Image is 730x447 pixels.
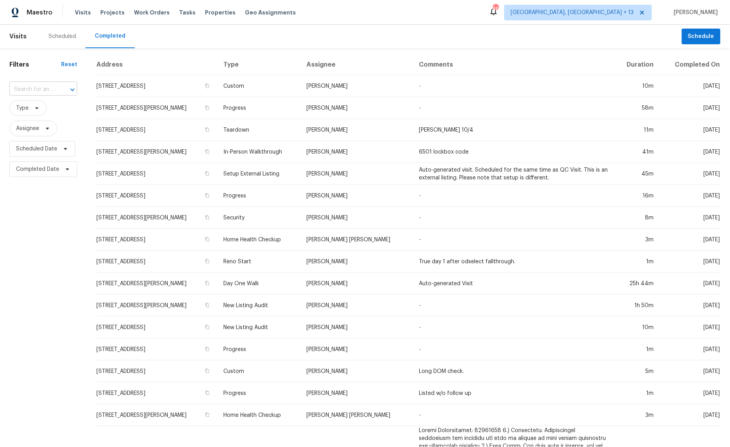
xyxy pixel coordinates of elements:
button: Copy Address [204,346,211,353]
span: Geo Assignments [245,9,296,16]
button: Copy Address [204,411,211,418]
div: 465 [493,5,498,13]
td: [DATE] [660,273,721,295]
td: 1h 50m [614,295,660,317]
td: Progress [217,97,300,119]
td: [PERSON_NAME] [300,163,413,185]
td: [PERSON_NAME] [300,141,413,163]
button: Copy Address [204,367,211,375]
span: Completed Date [16,165,59,173]
td: [DATE] [660,295,721,317]
th: Duration [614,54,660,75]
button: Copy Address [204,192,211,199]
td: - [413,295,614,317]
td: [STREET_ADDRESS][PERSON_NAME] [96,404,217,426]
td: [PERSON_NAME] [300,338,413,360]
td: New Listing Audit [217,317,300,338]
td: [STREET_ADDRESS] [96,75,217,97]
td: [DATE] [660,229,721,251]
th: Assignee [300,54,413,75]
input: Search for an address... [9,83,55,96]
td: 16m [614,185,660,207]
span: Scheduled Date [16,145,57,153]
button: Copy Address [204,148,211,155]
span: Tasks [179,10,196,15]
button: Copy Address [204,126,211,133]
span: [GEOGRAPHIC_DATA], [GEOGRAPHIC_DATA] + 13 [511,9,634,16]
td: Reno Start [217,251,300,273]
span: Schedule [688,32,714,42]
td: - [413,317,614,338]
td: [PERSON_NAME] [300,207,413,229]
td: [STREET_ADDRESS] [96,163,217,185]
td: 45m [614,163,660,185]
td: [STREET_ADDRESS] [96,382,217,404]
td: [STREET_ADDRESS][PERSON_NAME] [96,141,217,163]
button: Copy Address [204,280,211,287]
td: [DATE] [660,97,721,119]
td: [PERSON_NAME] [300,295,413,317]
td: [DATE] [660,404,721,426]
th: Address [96,54,217,75]
button: Copy Address [204,302,211,309]
td: 11m [614,119,660,141]
span: Projects [100,9,125,16]
td: Security [217,207,300,229]
td: [STREET_ADDRESS][PERSON_NAME] [96,207,217,229]
td: [PERSON_NAME] [300,273,413,295]
td: [PERSON_NAME] [300,75,413,97]
td: [PERSON_NAME] [300,119,413,141]
td: - [413,404,614,426]
th: Comments [413,54,614,75]
td: Progress [217,382,300,404]
button: Copy Address [204,170,211,177]
button: Copy Address [204,214,211,221]
td: - [413,207,614,229]
td: [DATE] [660,207,721,229]
td: [PERSON_NAME] [300,185,413,207]
span: Visits [75,9,91,16]
td: 3m [614,229,660,251]
td: 10m [614,317,660,338]
td: Day One Walk [217,273,300,295]
button: Copy Address [204,236,211,243]
span: Maestro [27,9,53,16]
td: [DATE] [660,119,721,141]
td: [PERSON_NAME] [300,317,413,338]
button: Open [67,84,78,95]
td: [PERSON_NAME] 10/4 [413,119,614,141]
div: Completed [95,32,125,40]
td: Setup External Listing [217,163,300,185]
td: [PERSON_NAME] [300,360,413,382]
td: [DATE] [660,382,721,404]
td: [DATE] [660,141,721,163]
td: [PERSON_NAME] [300,97,413,119]
td: 58m [614,97,660,119]
td: [STREET_ADDRESS][PERSON_NAME] [96,97,217,119]
td: 10m [614,75,660,97]
td: - [413,75,614,97]
td: - [413,185,614,207]
td: [STREET_ADDRESS] [96,229,217,251]
td: Listed w/o follow up [413,382,614,404]
td: 1m [614,251,660,273]
span: Work Orders [134,9,170,16]
td: [STREET_ADDRESS][PERSON_NAME] [96,273,217,295]
td: True day 1 after odselect fallthrough. [413,251,614,273]
td: 8m [614,207,660,229]
td: - [413,338,614,360]
td: [STREET_ADDRESS] [96,338,217,360]
span: Assignee [16,125,39,132]
td: [PERSON_NAME] [PERSON_NAME] [300,404,413,426]
button: Schedule [682,29,721,45]
td: [PERSON_NAME] [300,382,413,404]
td: New Listing Audit [217,295,300,317]
td: Custom [217,360,300,382]
td: [PERSON_NAME] [300,251,413,273]
td: 1m [614,338,660,360]
td: - [413,97,614,119]
td: Custom [217,75,300,97]
th: Type [217,54,300,75]
span: Properties [205,9,235,16]
td: - [413,229,614,251]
